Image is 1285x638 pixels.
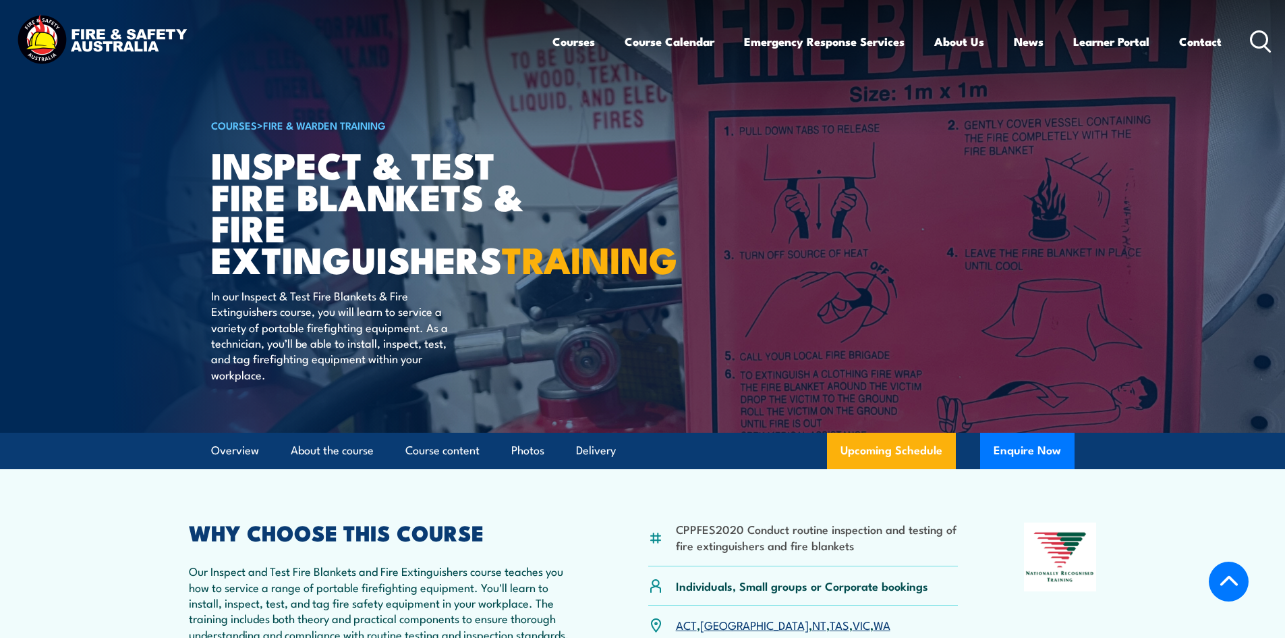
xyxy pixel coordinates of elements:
h2: WHY CHOOSE THIS COURSE [189,523,583,541]
a: About Us [934,24,984,59]
a: Course content [405,433,480,469]
p: , , , , , [676,617,890,633]
a: Upcoming Schedule [827,433,956,469]
p: In our Inspect & Test Fire Blankets & Fire Extinguishers course, you will learn to service a vari... [211,288,457,382]
a: Emergency Response Services [744,24,905,59]
a: ACT [676,616,697,633]
a: NT [812,616,826,633]
a: Learner Portal [1073,24,1149,59]
img: Nationally Recognised Training logo. [1024,523,1097,591]
a: Photos [511,433,544,469]
li: CPPFES2020 Conduct routine inspection and testing of fire extinguishers and fire blankets [676,521,959,553]
a: Overview [211,433,259,469]
a: Course Calendar [625,24,714,59]
p: Individuals, Small groups or Corporate bookings [676,578,928,593]
a: About the course [291,433,374,469]
a: Contact [1179,24,1222,59]
a: Delivery [576,433,616,469]
a: VIC [853,616,870,633]
h1: Inspect & Test Fire Blankets & Fire Extinguishers [211,149,544,275]
button: Enquire Now [980,433,1075,469]
a: Fire & Warden Training [263,117,386,132]
a: TAS [830,616,849,633]
h6: > [211,117,544,133]
strong: TRAINING [502,230,677,286]
a: COURSES [211,117,257,132]
a: Courses [552,24,595,59]
a: [GEOGRAPHIC_DATA] [700,616,809,633]
a: WA [874,616,890,633]
a: News [1014,24,1044,59]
